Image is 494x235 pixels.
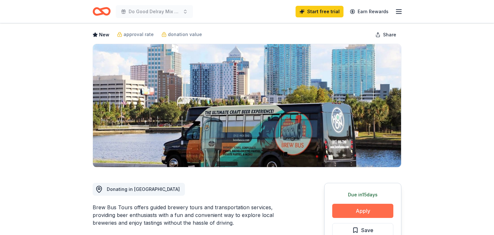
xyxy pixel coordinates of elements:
span: Do Good Delray Mix & [PERSON_NAME] [129,8,180,15]
button: Apply [332,204,393,218]
a: Earn Rewards [346,6,392,17]
span: approval rate [123,31,154,38]
a: Start free trial [296,6,343,17]
span: Save [361,226,373,234]
img: Image for Brew Bus Tours [93,44,401,167]
a: approval rate [117,31,154,38]
span: Share [383,31,396,39]
a: donation value [161,31,202,38]
span: New [99,31,109,39]
button: Do Good Delray Mix & [PERSON_NAME] [116,5,193,18]
span: donation value [168,31,202,38]
a: Home [93,4,111,19]
span: Donating in [GEOGRAPHIC_DATA] [107,186,180,192]
button: Share [370,28,401,41]
div: Brew Bus Tours offers guided brewery tours and transportation services, providing beer enthusiast... [93,203,293,227]
div: Due in 15 days [332,191,393,199]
